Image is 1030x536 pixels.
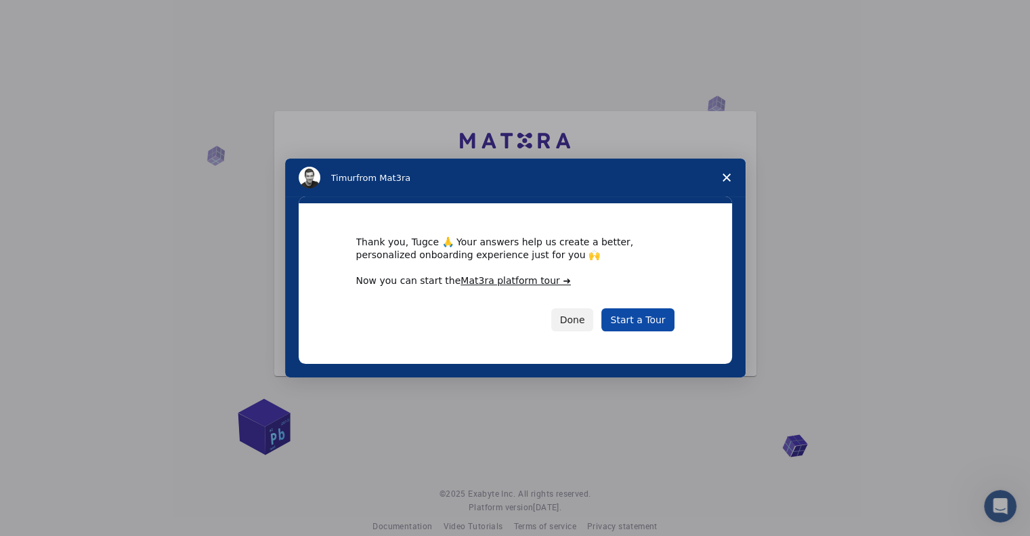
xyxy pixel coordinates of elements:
span: Timur [331,173,356,183]
span: from Mat3ra [356,173,410,183]
a: Mat3ra platform tour ➜ [460,275,571,286]
img: Profile image for Timur [299,167,320,188]
span: Destek [27,9,69,22]
div: Thank you, Tugce 🙏 Your answers help us create a better, personalized onboarding experience just ... [356,236,674,260]
div: Now you can start the [356,274,674,288]
a: Start a Tour [601,308,674,331]
button: Done [551,308,594,331]
span: Close survey [708,159,746,197]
